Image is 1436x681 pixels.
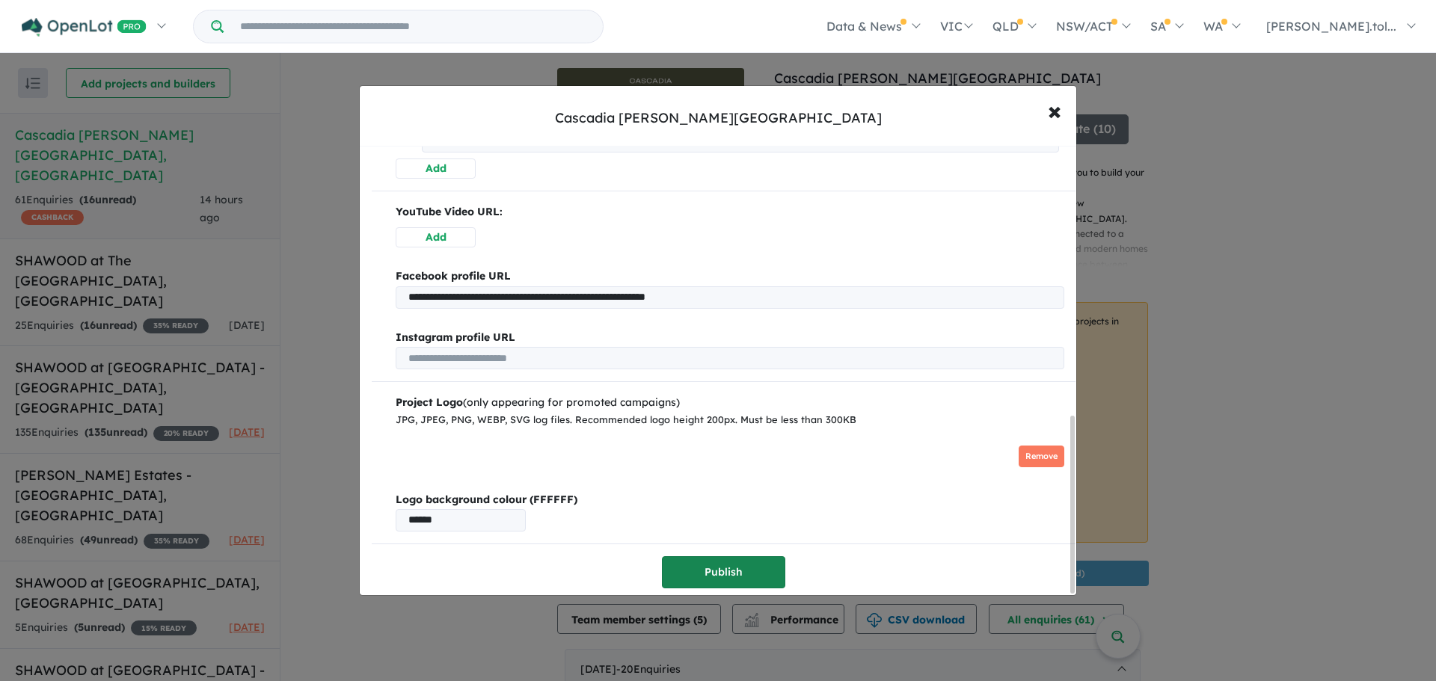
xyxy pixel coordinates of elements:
[396,203,1064,221] p: YouTube Video URL:
[396,330,515,344] b: Instagram profile URL
[1048,94,1061,126] span: ×
[1019,446,1064,467] button: Remove
[662,556,785,588] button: Publish
[396,227,476,247] button: Add
[396,412,1064,428] div: JPG, JPEG, PNG, WEBP, SVG log files. Recommended logo height 200px. Must be less than 300KB
[555,108,882,128] div: Cascadia [PERSON_NAME][GEOGRAPHIC_DATA]
[396,394,1064,412] div: (only appearing for promoted campaigns)
[22,18,147,37] img: Openlot PRO Logo White
[396,269,511,283] b: Facebook profile URL
[396,434,524,479] img: Cascadia%20Calderwood%20-%20Calderwood%20___1756080826.png
[396,395,463,409] b: Project Logo
[1266,19,1396,34] span: [PERSON_NAME].tol...
[396,491,1064,509] b: Logo background colour (FFFFFF)
[396,158,476,179] button: Add
[227,10,600,43] input: Try estate name, suburb, builder or developer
